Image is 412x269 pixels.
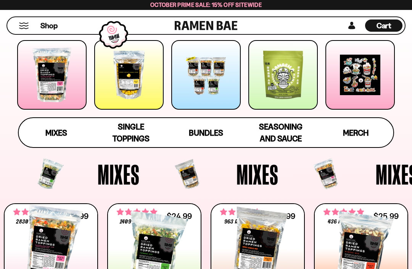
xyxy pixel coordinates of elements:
[150,1,262,8] span: October Prime Sale: 15% off Sitewide
[19,118,93,147] a: Mixes
[373,212,399,220] div: $25.99
[377,21,391,30] span: Cart
[98,160,140,188] span: Mixes
[45,128,67,138] span: Mixes
[243,118,318,147] a: Seasoning and Sauce
[93,118,168,147] a: Single Toppings
[169,118,243,147] a: Bundles
[323,207,364,217] span: 4.76 stars
[189,128,223,138] span: Bundles
[117,207,157,217] span: 4.76 stars
[19,23,29,29] button: Mobile Menu Trigger
[365,17,402,34] div: Cart
[319,118,393,147] a: Merch
[259,122,303,143] span: Seasoning and Sauce
[40,21,58,31] span: Shop
[113,122,150,143] span: Single Toppings
[40,19,58,32] a: Shop
[237,160,278,188] span: Mixes
[343,128,369,138] span: Merch
[167,212,192,220] div: $24.99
